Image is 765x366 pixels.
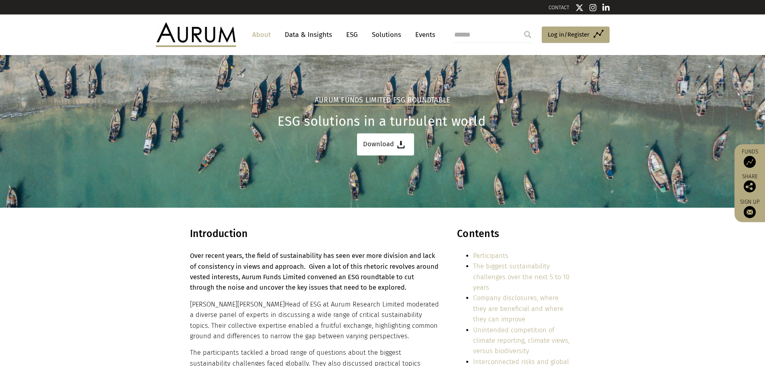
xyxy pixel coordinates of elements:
[457,228,573,245] h3: Contents
[520,27,536,43] input: Submit
[744,206,756,218] img: Sign up to our newsletter
[156,22,236,47] img: Aurum
[248,27,275,42] a: About
[590,4,597,12] img: Instagram icon
[473,252,508,260] a: Participants
[368,27,405,42] a: Solutions
[738,148,761,168] a: Funds
[357,133,414,155] a: Download
[342,27,362,42] a: ESG
[473,294,563,323] a: Company disclosures, where they are beneficial and where they can improve
[190,228,440,246] h3: Introduction
[237,301,285,308] span: [PERSON_NAME]
[738,198,761,218] a: Sign up
[575,4,583,12] img: Twitter icon
[548,30,590,39] span: Log in/Register
[190,299,440,342] p: [PERSON_NAME] Head of ESG at Aurum Research Limited moderated a diverse panel of experts in discu...
[473,326,569,355] a: Unintended competition of climate reporting, climate views, versus biodiversity
[190,252,439,291] strong: Over recent years, the field of sustainability has seen ever more division and lack of consistenc...
[281,27,336,42] a: Data & Insights
[738,174,761,192] div: Share
[602,4,610,12] img: Linkedin icon
[473,262,569,291] a: The biggest sustainability challenges over the next 5 to 10 years
[190,114,573,129] h1: ESG solutions in a turbulent world
[744,180,756,192] img: Share this post
[744,156,756,168] img: Access Funds
[315,96,451,106] h2: Aurum Funds Limited ESG roundtable
[542,27,610,43] a: Log in/Register
[549,4,569,10] a: CONTACT
[411,27,435,42] a: Events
